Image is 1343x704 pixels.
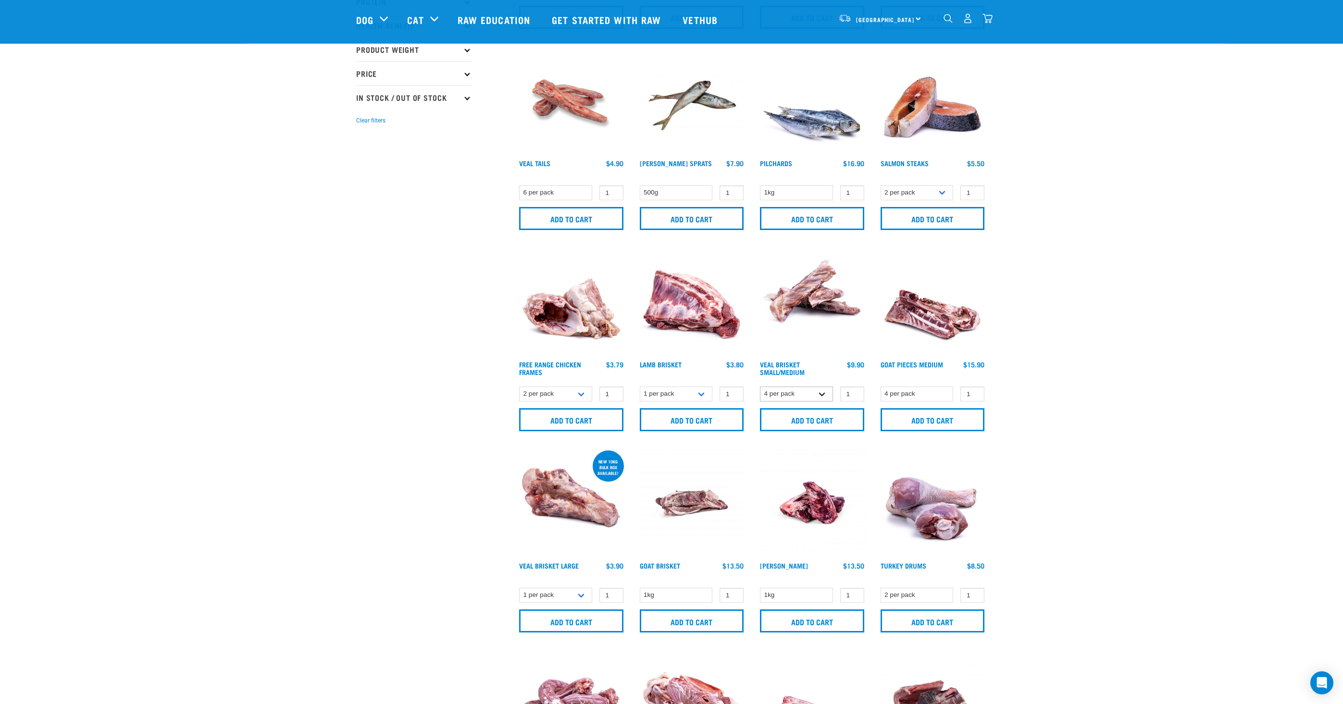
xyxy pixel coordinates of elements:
[760,161,792,165] a: Pilchards
[356,12,373,27] a: Dog
[606,361,623,368] div: $3.79
[758,46,867,155] img: Four Whole Pilchards
[637,449,746,558] img: Goat Brisket
[881,207,985,230] input: Add to cart
[878,449,987,558] img: 1253 Turkey Drums 01
[356,85,472,109] p: In Stock / Out Of Stock
[856,18,914,21] span: [GEOGRAPHIC_DATA]
[967,562,984,570] div: $8.50
[640,363,682,366] a: Lamb Brisket
[599,387,623,401] input: 1
[963,13,973,24] img: user.png
[640,161,712,165] a: [PERSON_NAME] Sprats
[720,387,744,401] input: 1
[519,609,623,632] input: Add to cart
[963,361,984,368] div: $15.90
[606,159,623,167] div: $4.90
[878,46,987,155] img: 1148 Salmon Steaks 01
[758,247,867,356] img: 1207 Veal Brisket 4pp 01
[758,449,867,558] img: Venison Brisket Bone 1662
[847,361,864,368] div: $9.90
[519,564,579,567] a: Veal Brisket Large
[356,61,472,85] p: Price
[840,588,864,603] input: 1
[1310,671,1333,694] div: Open Intercom Messenger
[878,247,987,356] img: 1197 Goat Pieces Medium 01
[673,0,730,39] a: Vethub
[760,363,805,374] a: Veal Brisket Small/Medium
[960,588,984,603] input: 1
[599,185,623,200] input: 1
[722,562,744,570] div: $13.50
[960,185,984,200] input: 1
[542,0,673,39] a: Get started with Raw
[637,247,746,356] img: 1240 Lamb Brisket Pieces 01
[838,14,851,23] img: van-moving.png
[720,588,744,603] input: 1
[881,408,985,431] input: Add to cart
[960,387,984,401] input: 1
[967,159,984,167] div: $5.50
[519,207,623,230] input: Add to cart
[881,161,929,165] a: Salmon Steaks
[760,408,864,431] input: Add to cart
[517,46,626,155] img: Veal Tails
[982,13,993,24] img: home-icon@2x.png
[881,609,985,632] input: Add to cart
[407,12,423,27] a: Cat
[843,159,864,167] div: $16.90
[606,562,623,570] div: $3.90
[726,159,744,167] div: $7.90
[840,387,864,401] input: 1
[640,564,680,567] a: Goat Brisket
[881,564,926,567] a: Turkey Drums
[593,454,624,480] div: new 10kg bulk box available!
[881,363,943,366] a: Goat Pieces Medium
[519,363,581,374] a: Free Range Chicken Frames
[760,207,864,230] input: Add to cart
[517,247,626,356] img: 1236 Chicken Frame Turks 01
[448,0,542,39] a: Raw Education
[840,185,864,200] input: 1
[640,609,744,632] input: Add to cart
[637,46,746,155] img: Jack Mackarel Sparts Raw Fish For Dogs
[720,185,744,200] input: 1
[356,37,472,61] p: Product Weight
[760,564,808,567] a: [PERSON_NAME]
[519,408,623,431] input: Add to cart
[519,161,550,165] a: Veal Tails
[760,609,864,632] input: Add to cart
[640,408,744,431] input: Add to cart
[944,14,953,23] img: home-icon-1@2x.png
[640,207,744,230] input: Add to cart
[356,116,385,125] button: Clear filters
[726,361,744,368] div: $3.80
[517,449,626,558] img: 1205 Veal Brisket 1pp 01
[599,588,623,603] input: 1
[843,562,864,570] div: $13.50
